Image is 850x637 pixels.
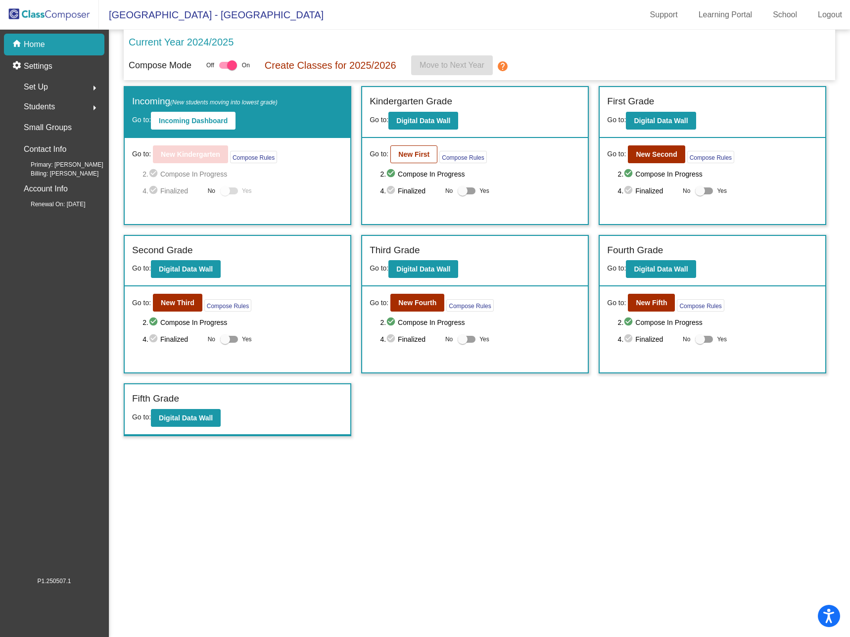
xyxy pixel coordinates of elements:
[204,299,251,312] button: Compose Rules
[626,112,696,130] button: Digital Data Wall
[159,414,213,422] b: Digital Data Wall
[12,60,24,72] mat-icon: settings
[132,298,151,308] span: Go to:
[151,260,221,278] button: Digital Data Wall
[445,335,453,344] span: No
[636,299,667,307] b: New Fifth
[148,317,160,328] mat-icon: check_circle
[388,260,458,278] button: Digital Data Wall
[15,200,85,209] span: Renewal On: [DATE]
[242,333,252,345] span: Yes
[370,116,388,124] span: Go to:
[479,185,489,197] span: Yes
[380,333,440,345] span: 4. Finalized
[607,243,663,258] label: Fourth Grade
[386,168,398,180] mat-icon: check_circle
[370,243,420,258] label: Third Grade
[479,333,489,345] span: Yes
[386,317,398,328] mat-icon: check_circle
[230,151,277,163] button: Compose Rules
[623,168,635,180] mat-icon: check_circle
[24,80,48,94] span: Set Up
[691,7,760,23] a: Learning Portal
[717,185,727,197] span: Yes
[132,243,193,258] label: Second Grade
[24,142,66,156] p: Contact Info
[390,145,437,163] button: New First
[208,335,215,344] span: No
[151,112,236,130] button: Incoming Dashboard
[628,294,675,312] button: New Fifth
[642,7,686,23] a: Support
[623,333,635,345] mat-icon: check_circle
[687,151,734,163] button: Compose Rules
[386,333,398,345] mat-icon: check_circle
[129,59,191,72] p: Compose Mode
[24,60,52,72] p: Settings
[717,333,727,345] span: Yes
[497,60,509,72] mat-icon: help
[683,335,690,344] span: No
[148,333,160,345] mat-icon: check_circle
[626,260,696,278] button: Digital Data Wall
[370,94,452,109] label: Kindergarten Grade
[386,185,398,197] mat-icon: check_circle
[132,264,151,272] span: Go to:
[370,298,388,308] span: Go to:
[242,185,252,197] span: Yes
[24,182,68,196] p: Account Info
[129,35,234,49] p: Current Year 2024/2025
[132,116,151,124] span: Go to:
[618,317,818,328] span: 2. Compose In Progress
[148,168,160,180] mat-icon: check_circle
[242,61,250,70] span: On
[89,82,100,94] mat-icon: arrow_right
[446,299,493,312] button: Compose Rules
[380,168,580,180] span: 2. Compose In Progress
[142,168,343,180] span: 2. Compose In Progress
[132,392,179,406] label: Fifth Grade
[153,294,202,312] button: New Third
[398,299,436,307] b: New Fourth
[15,160,103,169] span: Primary: [PERSON_NAME]
[445,186,453,195] span: No
[634,117,688,125] b: Digital Data Wall
[420,61,484,69] span: Move to Next Year
[607,298,626,308] span: Go to:
[159,265,213,273] b: Digital Data Wall
[623,317,635,328] mat-icon: check_circle
[623,185,635,197] mat-icon: check_circle
[265,58,396,73] p: Create Classes for 2025/2026
[99,7,324,23] span: [GEOGRAPHIC_DATA] - [GEOGRAPHIC_DATA]
[618,333,678,345] span: 4. Finalized
[411,55,493,75] button: Move to Next Year
[607,116,626,124] span: Go to:
[132,149,151,159] span: Go to:
[161,299,194,307] b: New Third
[636,150,677,158] b: New Second
[206,61,214,70] span: Off
[618,168,818,180] span: 2. Compose In Progress
[24,39,45,50] p: Home
[810,7,850,23] a: Logout
[89,102,100,114] mat-icon: arrow_right
[683,186,690,195] span: No
[151,409,221,427] button: Digital Data Wall
[15,169,98,178] span: Billing: [PERSON_NAME]
[12,39,24,50] mat-icon: home
[390,294,444,312] button: New Fourth
[161,150,220,158] b: New Kindergarten
[153,145,228,163] button: New Kindergarten
[132,413,151,421] span: Go to:
[380,317,580,328] span: 2. Compose In Progress
[607,264,626,272] span: Go to:
[142,333,202,345] span: 4. Finalized
[142,317,343,328] span: 2. Compose In Progress
[24,100,55,114] span: Students
[380,185,440,197] span: 4. Finalized
[132,94,278,109] label: Incoming
[148,185,160,197] mat-icon: check_circle
[398,150,429,158] b: New First
[142,185,202,197] span: 4. Finalized
[607,149,626,159] span: Go to:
